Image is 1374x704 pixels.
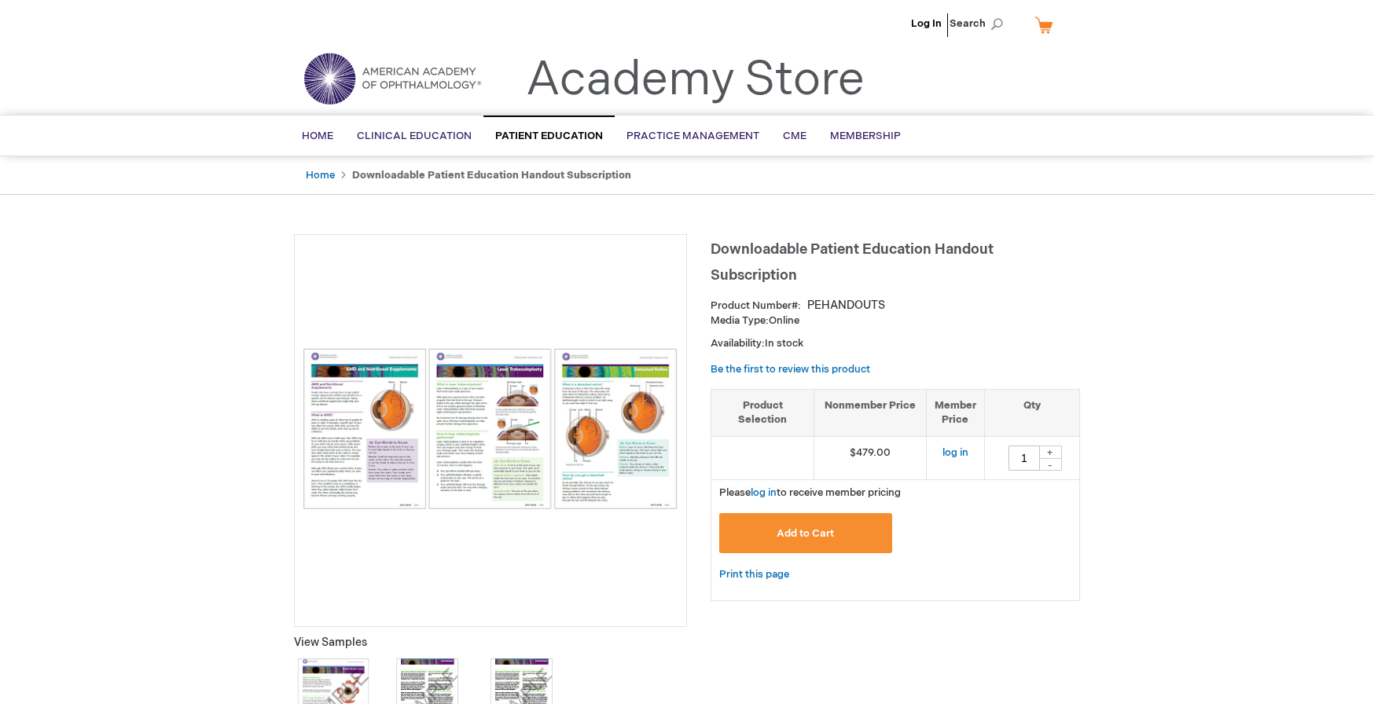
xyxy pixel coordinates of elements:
[711,241,994,284] span: Downloadable Patient Education Handout Subscription
[306,169,335,181] a: Home
[1038,445,1062,459] div: +
[711,299,801,312] strong: Product Number
[783,130,806,142] span: CME
[711,336,1080,351] p: Availability:
[926,389,984,436] th: Member Price
[711,363,870,376] a: Be the first to review this product
[719,513,892,553] button: Add to Cart
[1038,458,1062,471] div: -
[942,446,968,459] a: log in
[302,130,333,142] span: Home
[352,169,631,181] strong: Downloadable Patient Education Handout Subscription
[719,486,901,499] span: Please to receive member pricing
[950,8,1009,39] span: Search
[495,130,603,142] span: Patient Education
[1008,445,1040,471] input: Qty
[984,389,1079,436] th: Qty
[294,635,687,651] p: View Samples
[303,348,678,509] img: Downloadable Patient Education Handout Subscription
[830,130,901,142] span: Membership
[765,337,803,350] span: In stock
[751,486,777,499] a: log in
[711,314,769,327] strong: Media Type:
[626,130,759,142] span: Practice Management
[807,298,885,313] div: PEHANDOUTS
[711,389,814,436] th: Product Selection
[526,52,865,108] a: Academy Store
[777,527,834,540] span: Add to Cart
[711,313,1080,328] p: Online
[911,17,942,30] a: Log In
[814,436,927,479] td: $479.00
[814,389,927,436] th: Nonmember Price
[719,565,789,585] a: Print this page
[357,130,472,142] span: Clinical Education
